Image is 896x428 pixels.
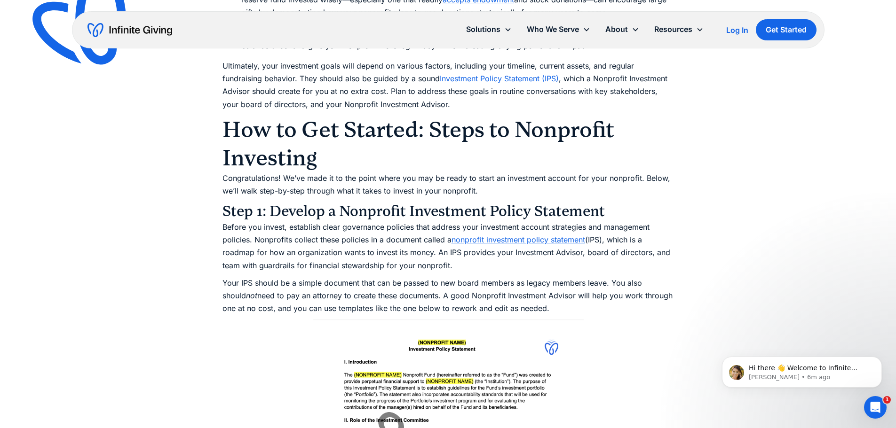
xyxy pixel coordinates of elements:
[222,172,674,197] p: Congratulations! We’ve made it to the point where you may be ready to start an investment account...
[246,291,257,300] em: not
[452,235,585,244] a: nonprofit investment policy statement
[883,396,891,404] span: 1
[440,74,559,83] a: Investment Policy Statement (IPS)
[459,19,519,39] div: Solutions
[605,23,628,36] div: About
[222,60,674,111] p: Ultimately, your investment goals will depend on various factors, including your timeline, curren...
[222,277,674,315] p: Your IPS should be a simple document that can be passed to new board members as legacy members le...
[708,337,896,403] iframe: Intercom notifications message
[222,221,674,272] p: Before you invest, establish clear governance policies that address your investment account strat...
[466,23,500,36] div: Solutions
[87,23,172,38] a: home
[598,19,647,39] div: About
[654,23,692,36] div: Resources
[527,23,579,36] div: Who We Serve
[519,19,598,39] div: Who We Serve
[756,19,817,40] a: Get Started
[647,19,711,39] div: Resources
[726,26,748,34] div: Log In
[222,202,674,221] h3: Step 1: Develop a Nonprofit Investment Policy Statement
[222,116,674,172] h2: How to Get Started: Steps to Nonprofit Investing
[864,396,887,419] iframe: Intercom live chat
[726,24,748,36] a: Log In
